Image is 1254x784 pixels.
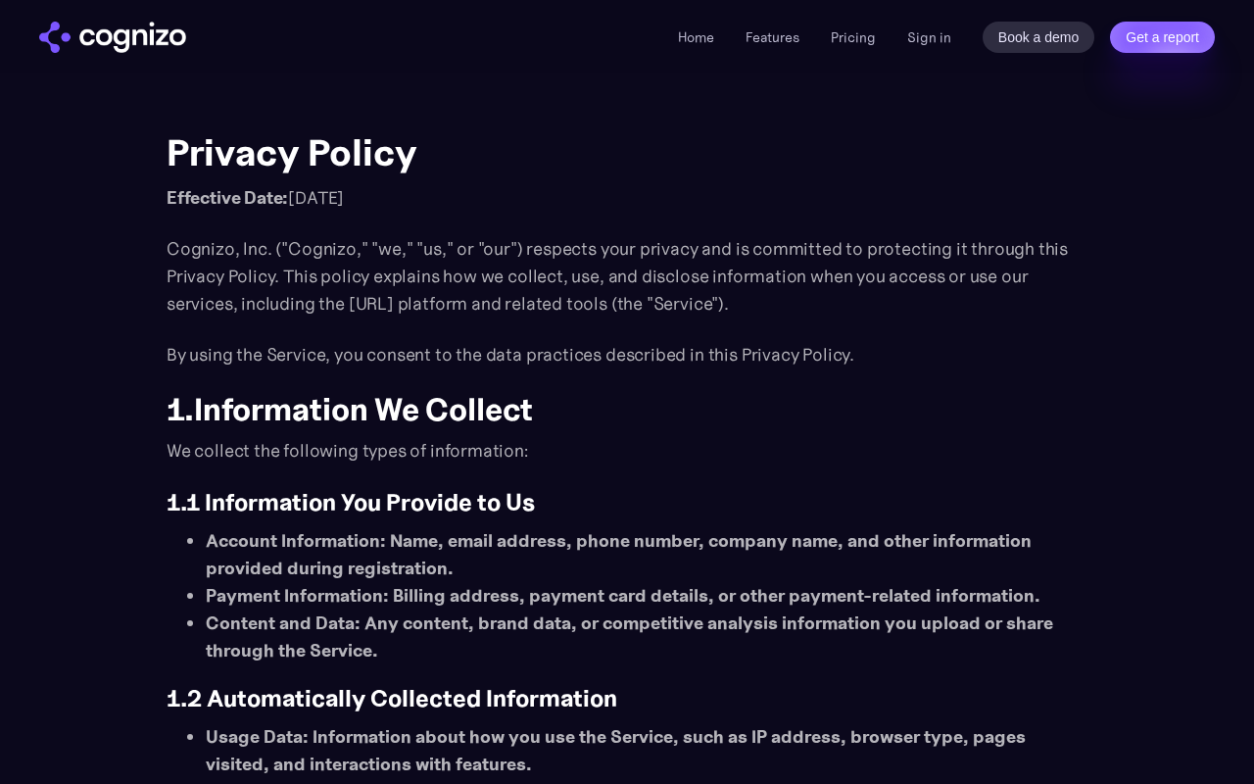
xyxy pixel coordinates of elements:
p: We collect the following types of information: [167,437,1087,465]
p: Cognizo, Inc. ("Cognizo," "we," "us," or "our") respects your privacy and is committed to protect... [167,235,1087,318]
strong: Information We Collect [194,390,533,429]
strong: Payment Information [206,584,383,607]
a: Get a report [1110,22,1215,53]
a: Pricing [831,28,876,46]
strong: 1.2 Automatically Collected Information [167,684,617,713]
li: : Any content, brand data, or competitive analysis information you upload or share through the Se... [206,610,1087,664]
img: cognizo logo [39,22,186,53]
li: : Information about how you use the Service, such as IP address, browser type, pages visited, and... [206,723,1087,778]
a: home [39,22,186,53]
strong: Effective Date: [167,186,288,209]
strong: 1.1 Information You Provide to Us [167,488,535,517]
p: By using the Service, you consent to the data practices described in this Privacy Policy. [167,341,1087,368]
a: Features [746,28,799,46]
strong: Content and Data [206,612,355,634]
strong: Account Information [206,529,380,552]
li: : Billing address, payment card details, or other payment-related information. [206,582,1087,610]
li: : Name, email address, phone number, company name, and other information provided during registra... [206,527,1087,582]
a: Home [678,28,714,46]
p: [DATE] [167,184,1087,212]
strong: Privacy Policy [167,129,417,175]
strong: Usage Data [206,725,303,748]
a: Sign in [907,25,951,49]
a: Book a demo [983,22,1095,53]
h2: 1. [167,392,1087,427]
